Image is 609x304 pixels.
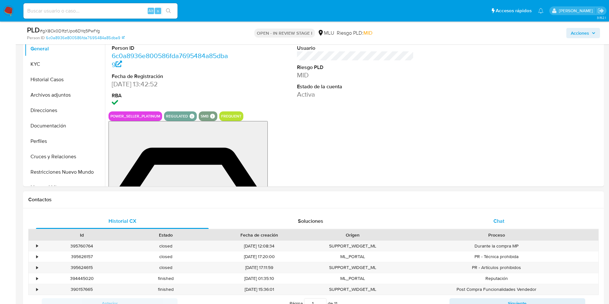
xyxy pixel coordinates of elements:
div: ML_PORTAL [311,273,395,284]
div: finished [124,284,208,295]
dt: Estado de la cuenta [297,83,414,90]
div: • [36,254,38,260]
div: closed [124,241,208,251]
b: Person ID [27,35,45,41]
button: KYC [25,56,105,72]
button: Cruces y Relaciones [25,149,105,164]
dd: [DATE] 13:42:52 [112,80,229,89]
span: # gX8Ck0D1fzfJpo6DYq5PwfYg [40,28,100,34]
div: • [36,286,38,292]
div: ML_PORTAL [311,251,395,262]
button: smb [201,115,209,117]
div: finished [124,273,208,284]
button: Perfiles [25,134,105,149]
a: 6c0a8936e800586fda7695484a85dba9 [112,51,228,69]
div: 394445020 [40,273,124,284]
input: Buscar usuario o caso... [23,7,178,15]
div: • [36,243,38,249]
p: OPEN - IN REVIEW STAGE I [254,29,315,38]
button: Marcas AML [25,180,105,195]
div: Reputación [395,273,598,284]
span: Chat [493,217,504,225]
button: Archivos adjuntos [25,87,105,103]
button: Acciones [566,28,600,38]
div: [DATE] 15:36:01 [208,284,311,295]
button: power_seller_platinum [110,115,160,117]
dt: RBA [112,92,229,99]
div: 395626157 [40,251,124,262]
div: Origen [315,232,390,238]
div: Durante la compra MP [395,241,598,251]
dt: Fecha de Registración [112,73,229,80]
span: Soluciones [298,217,323,225]
div: [DATE] 01:35:10 [208,273,311,284]
b: PLD [27,25,40,35]
dt: Usuario [297,45,414,52]
div: Proceso [399,232,594,238]
div: 395624615 [40,262,124,273]
div: [DATE] 17:11:59 [208,262,311,273]
div: • [36,265,38,271]
div: SUPPORT_WIDGET_ML [311,262,395,273]
button: Documentación [25,118,105,134]
button: frequent [221,115,241,117]
button: General [25,41,105,56]
div: SUPPORT_WIDGET_ML [311,284,395,295]
dd: MID [297,71,414,80]
div: MLU [318,30,334,37]
a: 6c0a8936e800586fda7695484a85dba9 [46,35,125,41]
div: PR - Técnica prohibida [395,251,598,262]
dt: Person ID [112,45,229,52]
div: Post Compra Funcionalidades Vendedor [395,284,598,295]
div: [DATE] 17:20:00 [208,251,311,262]
button: search-icon [162,6,175,15]
span: Historial CX [109,217,136,225]
h1: Contactos [28,196,599,203]
div: Estado [128,232,204,238]
div: 390157665 [40,284,124,295]
div: closed [124,262,208,273]
button: Restricciones Nuevo Mundo [25,164,105,180]
div: Fecha de creación [213,232,306,238]
dt: Riesgo PLD [297,64,414,71]
button: Direcciones [25,103,105,118]
span: 3.152.1 [597,15,606,20]
div: PR - Artículos prohibidos [395,262,598,273]
span: Riesgo PLD: [337,30,372,37]
p: tomas.vaya@mercadolibre.com [559,8,595,14]
a: Notificaciones [538,8,544,13]
span: s [157,8,159,14]
div: 395760764 [40,241,124,251]
button: regulated [166,115,188,117]
div: Id [44,232,119,238]
span: MID [363,29,372,37]
div: [DATE] 12:08:34 [208,241,311,251]
span: Accesos rápidos [496,7,532,14]
button: Historial Casos [25,72,105,87]
dd: Activa [297,90,414,99]
span: Alt [148,8,153,14]
div: closed [124,251,208,262]
div: SUPPORT_WIDGET_ML [311,241,395,251]
span: Acciones [571,28,589,38]
div: • [36,275,38,282]
a: Salir [597,7,604,14]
